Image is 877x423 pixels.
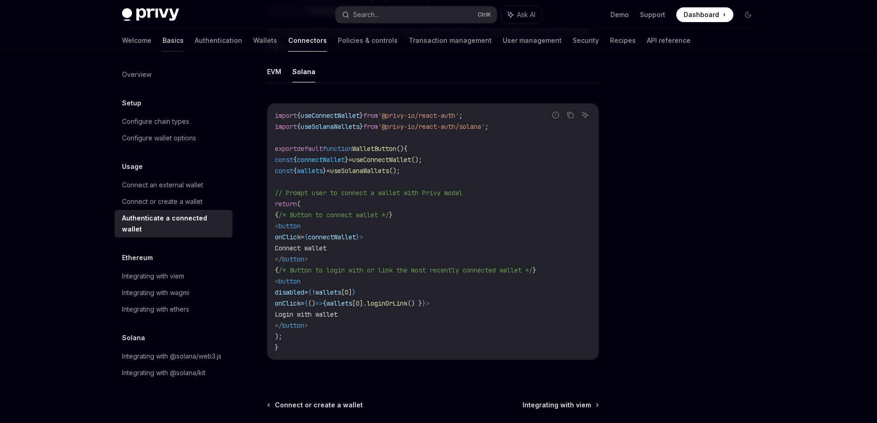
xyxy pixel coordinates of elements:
[304,321,308,330] span: >
[122,271,184,282] div: Integrating with viem
[297,200,301,208] span: (
[367,299,407,307] span: loginOrLink
[279,266,533,274] span: /* Button to login with or link the most recently connected wallet */
[573,29,599,52] a: Security
[115,193,232,210] a: Connect or create a wallet
[352,156,411,164] span: useConnectWallet
[501,6,542,23] button: Ask AI
[579,109,591,121] button: Ask AI
[389,167,400,175] span: ();
[360,299,367,307] span: ].
[308,299,315,307] span: ()
[301,299,304,307] span: =
[122,252,153,263] h5: Ethereum
[115,130,232,146] a: Configure wallet options
[279,211,389,219] span: /* Button to connect wallet */
[304,233,308,241] span: {
[485,122,488,131] span: ;
[684,10,719,19] span: Dashboard
[275,122,297,131] span: import
[293,156,297,164] span: {
[356,233,360,241] span: }
[308,233,356,241] span: connectWallet
[275,332,282,341] span: );
[348,288,352,296] span: ]
[275,156,293,164] span: const
[323,167,326,175] span: }
[411,156,422,164] span: ();
[308,288,312,296] span: {
[122,69,151,80] div: Overview
[326,167,330,175] span: =
[315,288,341,296] span: wallets
[345,156,348,164] span: }
[275,145,297,153] span: export
[275,343,279,352] span: }
[115,365,232,381] a: Integrating with @solana/kit
[293,167,297,175] span: {
[268,400,363,410] a: Connect or create a wallet
[275,288,304,296] span: disabled
[297,156,345,164] span: connectWallet
[297,145,323,153] span: default
[533,266,536,274] span: }
[275,400,363,410] span: Connect or create a wallet
[640,10,665,19] a: Support
[352,288,356,296] span: }
[275,321,282,330] span: </
[352,299,356,307] span: [
[253,29,277,52] a: Wallets
[523,400,598,410] a: Integrating with viem
[122,196,203,207] div: Connect or create a wallet
[115,113,232,130] a: Configure chain types
[326,299,352,307] span: wallets
[389,211,393,219] span: }
[477,11,491,18] span: Ctrl K
[304,299,308,307] span: {
[330,167,389,175] span: useSolanaWallets
[297,111,301,120] span: {
[275,277,279,285] span: <
[282,321,304,330] span: button
[676,7,733,22] a: Dashboard
[115,284,232,301] a: Integrating with wagmi
[122,161,143,172] h5: Usage
[396,145,404,153] span: ()
[360,111,363,120] span: }
[409,29,492,52] a: Transaction management
[426,299,430,307] span: >
[122,367,205,378] div: Integrating with @solana/kit
[122,351,221,362] div: Integrating with @solana/web3.js
[275,233,301,241] span: onClick
[279,222,301,230] span: button
[275,111,297,120] span: import
[341,288,345,296] span: [
[163,29,184,52] a: Basics
[122,8,179,21] img: dark logo
[301,122,360,131] span: useSolanaWallets
[122,98,141,109] h5: Setup
[288,29,327,52] a: Connectors
[301,233,304,241] span: =
[301,111,360,120] span: useConnectWallet
[115,301,232,318] a: Integrating with ethers
[122,116,189,127] div: Configure chain types
[122,133,196,144] div: Configure wallet options
[115,268,232,284] a: Integrating with viem
[610,10,629,19] a: Demo
[115,348,232,365] a: Integrating with @solana/web3.js
[275,189,463,197] span: // Prompt user to connect a wallet with Privy modal
[275,299,301,307] span: onClick
[356,299,360,307] span: 0
[275,310,337,319] span: Login with wallet
[459,111,463,120] span: ;
[404,145,407,153] span: {
[292,61,315,82] button: Solana
[312,288,315,296] span: !
[407,299,422,307] span: () }
[348,156,352,164] span: =
[550,109,562,121] button: Report incorrect code
[523,400,591,410] span: Integrating with viem
[378,111,459,120] span: '@privy-io/react-auth'
[297,122,301,131] span: {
